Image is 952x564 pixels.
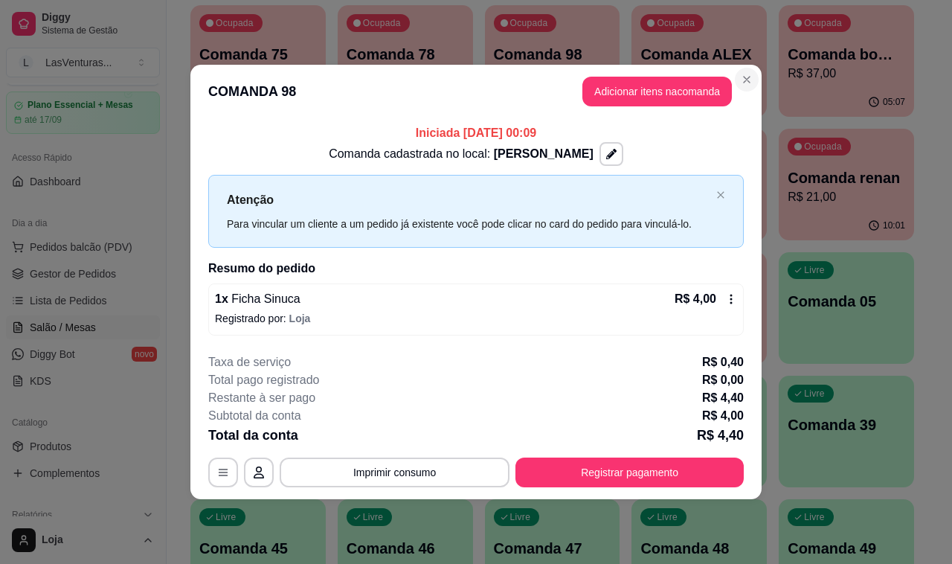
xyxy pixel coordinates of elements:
p: Atenção [227,190,710,209]
header: COMANDA 98 [190,65,762,118]
button: close [716,190,725,200]
div: Para vincular um cliente a um pedido já existente você pode clicar no card do pedido para vinculá... [227,216,710,232]
p: R$ 4,00 [702,407,744,425]
span: [PERSON_NAME] [494,147,594,160]
p: Total pago registrado [208,371,319,389]
p: Registrado por: [215,311,737,326]
p: R$ 0,40 [702,353,744,371]
p: Taxa de serviço [208,353,291,371]
button: Close [735,68,759,92]
button: Imprimir consumo [280,458,509,487]
p: R$ 4,40 [702,389,744,407]
p: Total da conta [208,425,298,446]
p: 1 x [215,290,300,308]
h2: Resumo do pedido [208,260,744,278]
span: Ficha Sinuca [228,292,300,305]
p: Subtotal da conta [208,407,301,425]
p: R$ 4,40 [697,425,744,446]
button: Adicionar itens nacomanda [582,77,732,106]
p: R$ 0,00 [702,371,744,389]
p: Comanda cadastrada no local: [329,145,594,163]
p: Iniciada [DATE] 00:09 [208,124,744,142]
button: Registrar pagamento [515,458,744,487]
span: close [716,190,725,199]
p: Restante à ser pago [208,389,315,407]
p: R$ 4,00 [675,290,716,308]
span: Loja [289,313,311,324]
